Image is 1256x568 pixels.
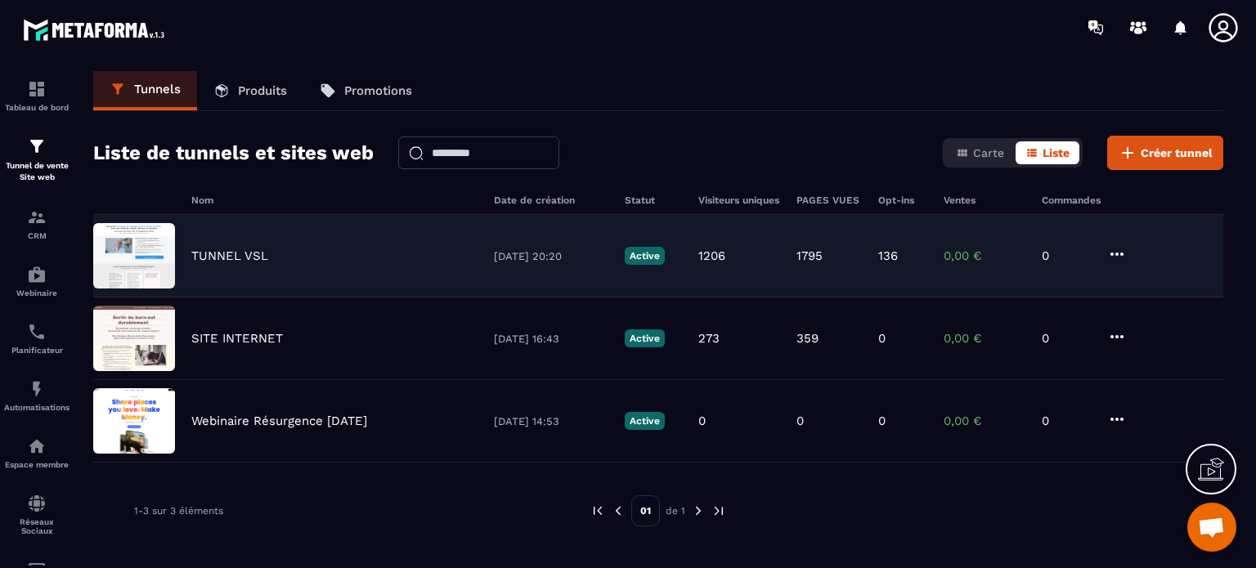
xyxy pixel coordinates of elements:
h6: PAGES VUES [796,195,862,206]
p: Webinaire [4,288,70,297]
p: 0 [1042,248,1091,263]
p: 359 [796,331,819,346]
p: Webinaire Résurgence [DATE] [191,414,367,428]
p: 1795 [796,248,823,263]
a: formationformationCRM [4,195,70,253]
p: 273 [698,331,720,346]
p: Planificateur [4,346,70,355]
button: Carte [946,141,1014,164]
a: social-networksocial-networkRéseaux Sociaux [4,481,70,548]
img: scheduler [27,322,47,342]
p: Tunnel de vente Site web [4,160,70,183]
p: SITE INTERNET [191,331,283,346]
h2: Liste de tunnels et sites web [93,136,374,169]
a: Promotions [303,71,428,110]
img: prev [590,503,605,518]
a: formationformationTunnel de vente Site web [4,124,70,195]
h6: Commandes [1042,195,1101,206]
p: TUNNEL VSL [191,248,268,263]
p: 0 [1042,414,1091,428]
p: 1-3 sur 3 éléments [134,505,223,517]
img: prev [611,503,626,518]
p: de 1 [666,504,685,517]
p: Tunnels [134,82,181,96]
p: Réseaux Sociaux [4,517,70,535]
p: 0,00 € [944,248,1025,263]
h6: Statut [625,195,682,206]
button: Créer tunnel [1107,136,1223,170]
p: 136 [878,248,898,263]
p: CRM [4,231,70,240]
a: Tunnels [93,71,197,110]
span: Carte [973,146,1004,159]
h6: Nom [191,195,478,206]
a: formationformationTableau de bord [4,67,70,124]
h6: Ventes [944,195,1025,206]
span: Créer tunnel [1141,145,1213,161]
p: Active [625,412,665,430]
img: formation [27,79,47,99]
p: [DATE] 20:20 [494,250,608,262]
img: image [93,223,175,288]
p: Active [625,247,665,265]
p: 0 [878,331,886,346]
img: next [691,503,706,518]
p: 0,00 € [944,331,1025,346]
div: Ouvrir le chat [1187,503,1236,552]
button: Liste [1016,141,1079,164]
img: automations [27,436,47,456]
p: Automatisations [4,403,70,412]
p: 01 [631,495,660,526]
img: image [93,306,175,371]
img: automations [27,265,47,284]
p: Espace membre [4,460,70,469]
p: Tableau de bord [4,103,70,112]
p: Produits [238,83,287,98]
p: 0 [878,414,886,428]
p: 0 [698,414,706,428]
p: 0 [1042,331,1091,346]
p: 1206 [698,248,725,263]
p: 0,00 € [944,414,1025,428]
img: image [93,388,175,454]
h6: Date de création [494,195,608,206]
a: automationsautomationsEspace membre [4,424,70,481]
img: formation [27,136,47,156]
p: [DATE] 14:53 [494,415,608,427]
a: automationsautomationsWebinaire [4,253,70,310]
p: [DATE] 16:43 [494,333,608,345]
p: Promotions [344,83,412,98]
h6: Opt-ins [878,195,927,206]
img: logo [23,15,170,45]
img: next [711,503,726,518]
img: social-network [27,494,47,513]
img: automations [27,379,47,399]
a: schedulerschedulerPlanificateur [4,310,70,367]
a: Produits [197,71,303,110]
p: Active [625,329,665,347]
img: formation [27,208,47,227]
p: 0 [796,414,804,428]
a: automationsautomationsAutomatisations [4,367,70,424]
span: Liste [1043,146,1070,159]
h6: Visiteurs uniques [698,195,780,206]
